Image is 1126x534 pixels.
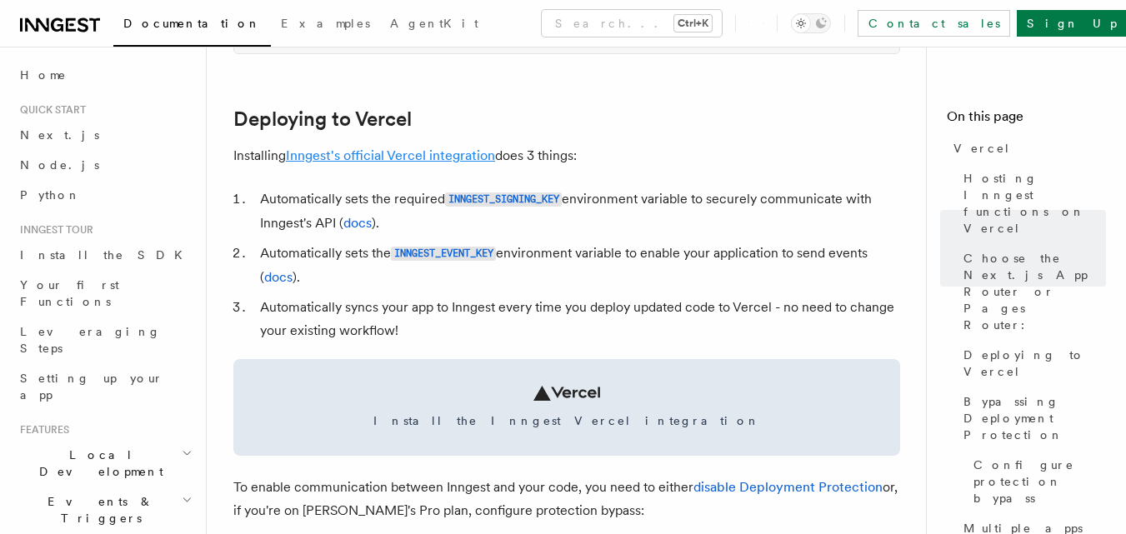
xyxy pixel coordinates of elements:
a: Configure protection bypass [967,450,1106,513]
span: Next.js [20,128,99,142]
code: INNGEST_EVENT_KEY [391,247,496,261]
a: Examples [271,5,380,45]
a: docs [343,215,372,231]
span: Leveraging Steps [20,325,161,355]
span: Vercel [953,140,1011,157]
a: INNGEST_EVENT_KEY [391,245,496,261]
span: Setting up your app [20,372,163,402]
span: AgentKit [390,17,478,30]
a: Python [13,180,196,210]
span: Choose the Next.js App Router or Pages Router: [963,250,1106,333]
a: Hosting Inngest functions on Vercel [957,163,1106,243]
a: Contact sales [858,10,1010,37]
a: Setting up your app [13,363,196,410]
span: Local Development [13,447,182,480]
a: Leveraging Steps [13,317,196,363]
a: Install the SDK [13,240,196,270]
kbd: Ctrl+K [674,15,712,32]
span: Events & Triggers [13,493,182,527]
a: Install the Inngest Vercel integration [233,359,900,456]
span: Python [20,188,81,202]
h4: On this page [947,107,1106,133]
span: Node.js [20,158,99,172]
span: Inngest tour [13,223,93,237]
button: Search...Ctrl+K [542,10,722,37]
span: Bypassing Deployment Protection [963,393,1106,443]
span: Examples [281,17,370,30]
a: Vercel [947,133,1106,163]
a: Documentation [113,5,271,47]
a: Choose the Next.js App Router or Pages Router: [957,243,1106,340]
span: Features [13,423,69,437]
a: Bypassing Deployment Protection [957,387,1106,450]
a: AgentKit [380,5,488,45]
li: Automatically sets the required environment variable to securely communicate with Inngest's API ( ). [255,187,900,235]
button: Events & Triggers [13,487,196,533]
p: Installing does 3 things: [233,144,900,167]
code: INNGEST_SIGNING_KEY [445,192,562,207]
a: Inngest's official Vercel integration [286,147,495,163]
a: Next.js [13,120,196,150]
span: Install the SDK [20,248,193,262]
span: Configure protection bypass [973,457,1106,507]
a: disable Deployment Protection [693,479,883,495]
a: Deploying to Vercel [233,107,412,131]
a: Node.js [13,150,196,180]
button: Local Development [13,440,196,487]
li: Automatically syncs your app to Inngest every time you deploy updated code to Vercel - no need to... [255,296,900,342]
span: Your first Functions [20,278,119,308]
button: Toggle dark mode [791,13,831,33]
a: Your first Functions [13,270,196,317]
a: docs [264,269,293,285]
a: Deploying to Vercel [957,340,1106,387]
span: Install the Inngest Vercel integration [253,412,880,429]
a: Home [13,60,196,90]
span: Hosting Inngest functions on Vercel [963,170,1106,237]
li: Automatically sets the environment variable to enable your application to send events ( ). [255,242,900,289]
span: Documentation [123,17,261,30]
span: Quick start [13,103,86,117]
span: Home [20,67,67,83]
span: Deploying to Vercel [963,347,1106,380]
a: INNGEST_SIGNING_KEY [445,191,562,207]
p: To enable communication between Inngest and your code, you need to either or, if you're on [PERSO... [233,476,900,522]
